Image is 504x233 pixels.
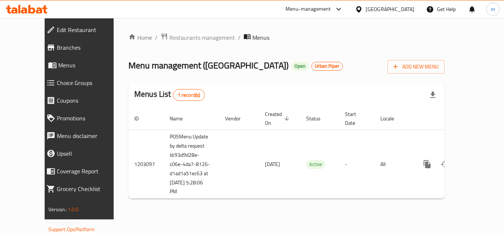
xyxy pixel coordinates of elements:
span: 1.0.0 [68,205,79,214]
a: Choice Groups [41,74,129,92]
div: [GEOGRAPHIC_DATA] [366,5,414,13]
table: enhanced table [128,107,495,199]
a: Branches [41,39,129,56]
span: Edit Restaurant [57,25,123,34]
a: Home [128,33,152,42]
td: All [374,130,412,199]
div: Total records count [173,89,205,101]
span: Branches [57,43,123,52]
span: Upsell [57,149,123,158]
span: Name [170,114,192,123]
a: Coverage Report [41,162,129,180]
button: Change Status [436,155,454,173]
a: Restaurants management [160,33,235,42]
div: Export file [424,86,442,104]
span: Menu disclaimer [57,131,123,140]
span: Version: [48,205,66,214]
span: Get support on: [48,217,82,227]
a: Grocery Checklist [41,180,129,198]
span: Locale [380,114,404,123]
span: Add New Menu [393,62,439,71]
span: Urban Piper [312,63,342,69]
button: more [418,155,436,173]
li: / [238,33,241,42]
span: Menus [58,61,123,70]
button: Add New Menu [387,60,445,74]
a: Promotions [41,109,129,127]
span: Start Date [345,110,366,127]
a: Coupons [41,92,129,109]
span: Status [306,114,330,123]
a: Menus [41,56,129,74]
div: Menu-management [286,5,331,14]
span: Restaurants management [169,33,235,42]
div: Open [291,62,308,71]
span: Coupons [57,96,123,105]
td: POSMenu Update by delta request Id:93d9d28e-c06e-4da7-8126-d1ad1a51ec63 at [DATE] 5:28:06 PM [164,130,219,199]
th: Actions [412,107,495,130]
span: ID [134,114,148,123]
span: [DATE] [265,159,280,169]
span: 1 record(s) [173,92,205,99]
a: Edit Restaurant [41,21,129,39]
td: - [339,130,374,199]
nav: breadcrumb [128,33,445,42]
span: Menu management ( [GEOGRAPHIC_DATA] ) [128,57,289,74]
span: Grocery Checklist [57,184,123,193]
span: Menus [252,33,269,42]
h2: Menus List [134,89,205,101]
a: Menu disclaimer [41,127,129,145]
li: / [155,33,158,42]
span: m [491,5,495,13]
span: Vendor [225,114,250,123]
span: Created On [265,110,291,127]
span: Promotions [57,114,123,123]
span: Coverage Report [57,167,123,176]
span: Active [306,160,325,169]
a: Upsell [41,145,129,162]
span: Choice Groups [57,78,123,87]
td: 1203097 [128,130,164,199]
span: Open [291,63,308,69]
